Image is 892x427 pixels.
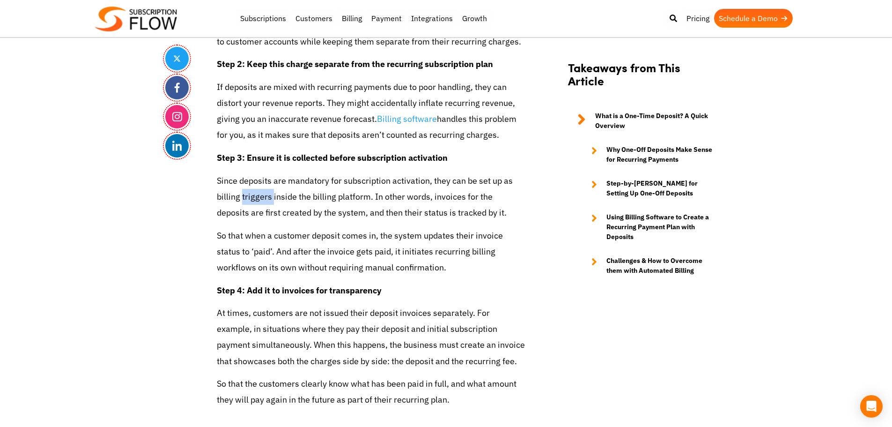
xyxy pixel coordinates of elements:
[568,111,718,131] a: What is a One-Time Deposit? A Quick Overview
[217,228,526,276] p: So that when a customer deposit comes in, the system updates their invoice status to ‘paid’. And ...
[406,9,457,28] a: Integrations
[457,9,492,28] a: Growth
[236,9,291,28] a: Subscriptions
[582,212,718,242] a: Using Billing Software to Create a Recurring Payment Plan with Deposits
[217,152,448,163] strong: Step 3: Ensure it is collected before subscription activation
[217,376,526,408] p: So that the customers clearly know what has been paid in full, and what amount they will pay agai...
[606,145,718,165] strong: Why One-Off Deposits Make Sense for Recurring Payments
[860,395,883,418] div: Open Intercom Messenger
[217,305,526,369] p: At times, customers are not issued their deposit invoices separately. For example, in situations ...
[217,173,526,221] p: Since deposits are mandatory for subscription activation, they can be set up as billing triggers ...
[582,145,718,165] a: Why One-Off Deposits Make Sense for Recurring Payments
[682,9,714,28] a: Pricing
[595,111,718,131] strong: What is a One-Time Deposit? A Quick Overview
[217,59,493,69] strong: Step 2: Keep this charge separate from the recurring subscription plan
[337,9,367,28] a: Billing
[606,212,718,242] strong: Using Billing Software to Create a Recurring Payment Plan with Deposits
[582,256,718,276] a: Challenges & How to Overcome them with Automated Billing
[568,60,718,97] h2: Takeaways from This Article
[606,256,718,276] strong: Challenges & How to Overcome them with Automated Billing
[291,9,337,28] a: Customers
[217,285,382,296] strong: Step 4: Add it to invoices for transparency
[606,179,718,198] strong: Step-by-[PERSON_NAME] for Setting Up One-Off Deposits
[217,79,526,143] p: If deposits are mixed with recurring payments due to poor handling, they can distort your revenue...
[582,179,718,198] a: Step-by-[PERSON_NAME] for Setting Up One-Off Deposits
[95,7,177,31] img: Subscriptionflow
[377,113,437,124] a: Billing software
[714,9,793,28] a: Schedule a Demo
[367,9,406,28] a: Payment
